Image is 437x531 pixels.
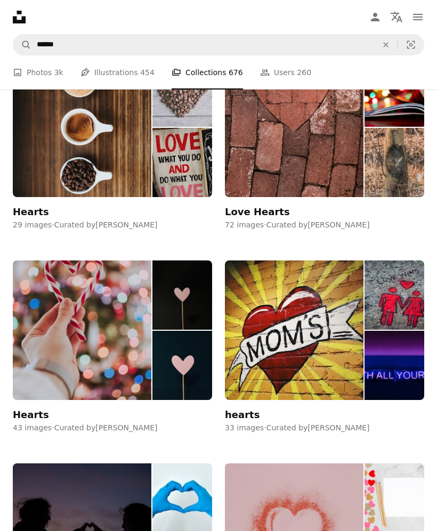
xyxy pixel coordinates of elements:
div: 33 images · Curated by [PERSON_NAME] [225,423,424,434]
img: photo-1601097138098-f0f96b90eb0a [225,58,363,197]
div: 72 images · Curated by [PERSON_NAME] [225,220,424,231]
span: 454 [140,67,155,78]
div: 29 images · Curated by [PERSON_NAME] [13,220,212,231]
div: 43 images · Curated by [PERSON_NAME] [13,423,212,434]
button: Visual search [398,35,424,55]
a: Love Hearts [225,58,424,217]
a: Hearts [13,58,212,217]
img: photo-1544482313-d4c7fc1bc1e3 [365,58,424,127]
form: Find visuals sitewide [13,34,424,55]
button: Clear [374,35,398,55]
button: Menu [407,6,428,28]
div: Hearts [13,206,49,218]
img: photo-1546641082-017d1cdf8893 [225,260,363,400]
img: photo-1512064275189-98e71acc1eae [365,331,424,400]
button: Language [386,6,407,28]
a: Photos 3k [13,55,63,89]
img: photo-1518831449057-63cc79a76488 [152,58,212,127]
div: hearts [225,409,260,421]
div: Love Hearts [225,206,290,218]
a: Users 260 [260,55,311,89]
img: photo-1545659447-6906c901cd83 [13,260,151,400]
img: photo-1524475922556-171e86798684 [152,128,212,197]
img: photo-1612490689975-c062b1bdcec7 [152,331,212,400]
img: photo-1522120573867-e574959f84c8 [13,58,151,197]
button: Search Unsplash [13,35,31,55]
img: photo-1612490689977-7f72dc59af40 [152,260,212,330]
a: Illustrations 454 [80,55,155,89]
a: Home — Unsplash [13,11,26,23]
a: Hearts [13,260,212,420]
span: 3k [54,67,63,78]
img: photo-1576780936255-7af86e4b0f28 [365,128,424,197]
a: hearts [225,260,424,420]
span: 260 [297,67,311,78]
a: Log in / Sign up [365,6,386,28]
img: photo-1551551392-3a3361404993 [365,260,424,330]
div: Hearts [13,409,49,421]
